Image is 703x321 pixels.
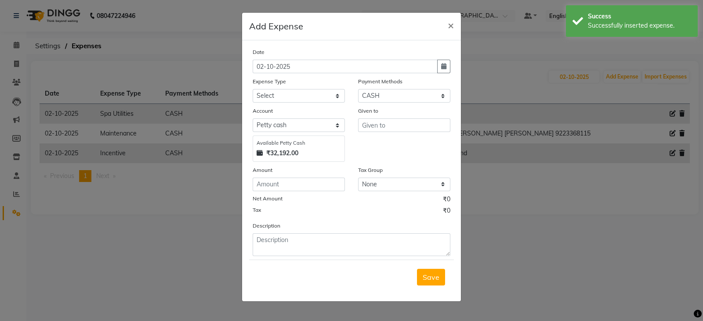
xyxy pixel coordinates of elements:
span: × [448,18,454,32]
button: Close [441,13,461,37]
label: Given to [358,107,378,115]
label: Tax [253,206,261,214]
label: Amount [253,166,272,174]
h5: Add Expense [249,20,303,33]
label: Payment Methods [358,78,402,86]
button: Save [417,269,445,285]
input: Amount [253,178,345,191]
div: Success [588,12,691,21]
div: Available Petty Cash [257,139,341,147]
span: Save [423,273,439,282]
label: Description [253,222,280,230]
label: Expense Type [253,78,286,86]
label: Net Amount [253,195,283,203]
label: Date [253,48,265,56]
label: Account [253,107,273,115]
span: ₹0 [443,206,450,218]
strong: ₹32,192.00 [266,149,298,158]
label: Tax Group [358,166,383,174]
span: ₹0 [443,195,450,206]
div: Successfully inserted expense. [588,21,691,30]
input: Given to [358,118,450,132]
